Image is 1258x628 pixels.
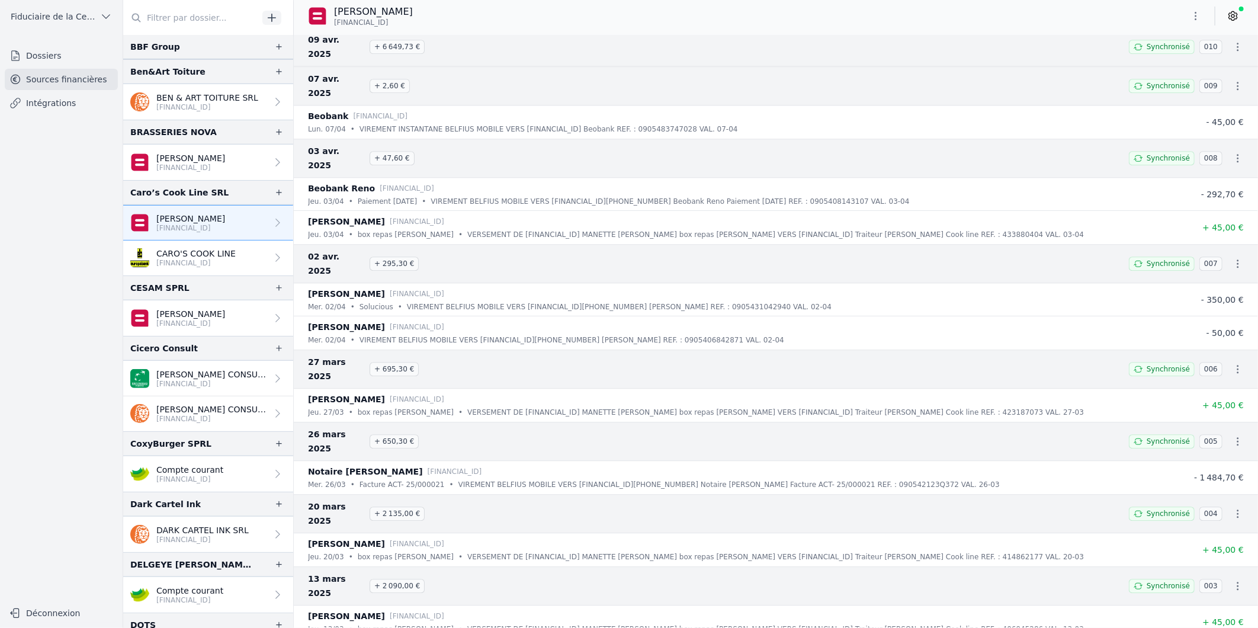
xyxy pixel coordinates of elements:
a: [PERSON_NAME] [FINANCIAL_ID] [123,205,293,241]
p: [PERSON_NAME] [308,320,385,334]
p: CARO'S COOK LINE [156,248,236,259]
p: [PERSON_NAME] [308,609,385,623]
p: [FINANCIAL_ID] [156,163,225,172]
span: 09 avr. 2025 [308,33,365,61]
span: + 45,00 € [1202,617,1244,627]
span: 20 mars 2025 [308,499,365,528]
div: • [351,123,355,135]
button: Déconnexion [5,604,118,623]
p: [FINANCIAL_ID] [390,321,444,333]
img: belfius-1.png [130,309,149,328]
a: [PERSON_NAME] CONSULT SPRL [FINANCIAL_ID] [123,361,293,396]
img: belfius-1.png [130,153,149,172]
span: 004 [1199,507,1222,521]
p: VERSEMENT DE [FINANCIAL_ID] MANETTE [PERSON_NAME] box repas [PERSON_NAME] VERS [FINANCIAL_ID] Tra... [467,229,1084,241]
p: jeu. 03/04 [308,196,344,207]
span: + 45,00 € [1202,545,1244,555]
p: Notaire [PERSON_NAME] [308,464,423,479]
img: BNP_BE_BUSINESS_GEBABEBB.png [130,369,149,388]
span: 13 mars 2025 [308,572,365,600]
p: Compte courant [156,464,223,476]
a: Compte courant [FINANCIAL_ID] [123,577,293,613]
img: EUROPA_BANK_EURBBE99XXX.png [130,248,149,267]
span: 26 mars 2025 [308,427,365,456]
p: box repas [PERSON_NAME] [358,406,454,418]
span: 27 mars 2025 [308,355,365,383]
p: [FINANCIAL_ID] [156,319,225,328]
span: + 695,30 € [370,362,419,376]
span: Synchronisé [1147,259,1190,268]
a: [PERSON_NAME] CONSULT SPRL [FINANCIAL_ID] [123,396,293,431]
p: BEN & ART TOITURE SRL [156,92,258,104]
span: Synchronisé [1147,581,1190,591]
span: 003 [1199,579,1222,593]
a: BEN & ART TOITURE SRL [FINANCIAL_ID] [123,84,293,120]
span: 006 [1199,362,1222,376]
p: [PERSON_NAME] [308,392,385,406]
p: [FINANCIAL_ID] [390,393,444,405]
p: [PERSON_NAME] CONSULT SPRL [156,369,267,380]
div: CoxyBurger SPRL [130,437,211,451]
span: Synchronisé [1147,42,1190,52]
p: [PERSON_NAME] [156,152,225,164]
div: • [349,406,353,418]
div: • [351,334,355,346]
a: CARO'S COOK LINE [FINANCIAL_ID] [123,241,293,275]
p: box repas [PERSON_NAME] [358,551,454,563]
div: Dark Cartel Ink [130,497,201,511]
p: VIREMENT BELFIUS MOBILE VERS [FINANCIAL_ID][PHONE_NUMBER] Notaire [PERSON_NAME] Facture ACT- 25/0... [458,479,1000,491]
p: [FINANCIAL_ID] [390,288,444,300]
div: DELGEYE [PERSON_NAME]. AGR. [130,557,255,572]
span: + 295,30 € [370,257,419,271]
p: [PERSON_NAME] [156,308,225,320]
a: Sources financières [5,69,118,90]
a: Compte courant [FINANCIAL_ID] [123,456,293,492]
p: [PERSON_NAME] [156,213,225,225]
img: belfius-1.png [130,213,149,232]
p: mer. 26/03 [308,479,346,491]
div: • [349,196,353,207]
button: Fiduciaire de la Cense & Associés [5,7,118,26]
p: lun. 07/04 [308,123,346,135]
span: + 2 090,00 € [370,579,425,593]
a: [PERSON_NAME] [FINANCIAL_ID] [123,300,293,336]
p: [FINANCIAL_ID] [156,414,267,424]
p: Solucious [360,301,393,313]
img: ing.png [130,525,149,544]
span: 009 [1199,79,1222,93]
span: - 50,00 € [1206,328,1244,338]
p: [FINANCIAL_ID] [156,102,258,112]
span: 010 [1199,40,1222,54]
span: - 292,70 € [1201,190,1244,199]
p: [FINANCIAL_ID] [156,258,236,268]
span: Fiduciaire de la Cense & Associés [11,11,95,23]
a: DARK CARTEL INK SRL [FINANCIAL_ID] [123,517,293,552]
input: Filtrer par dossier... [123,7,258,28]
div: • [422,196,426,207]
p: jeu. 20/03 [308,551,344,563]
span: 07 avr. 2025 [308,72,365,100]
span: Synchronisé [1147,509,1190,518]
div: • [398,301,402,313]
p: [FINANCIAL_ID] [156,223,225,233]
span: + 47,60 € [370,151,415,165]
p: [PERSON_NAME] [308,537,385,551]
span: + 45,00 € [1202,400,1244,410]
p: [FINANCIAL_ID] [428,466,482,478]
p: [FINANCIAL_ID] [354,110,408,122]
span: [FINANCIAL_ID] [334,18,389,27]
p: box repas [PERSON_NAME] [358,229,454,241]
p: mer. 02/04 [308,334,346,346]
p: jeu. 27/03 [308,406,344,418]
span: 008 [1199,151,1222,165]
span: - 1 484,70 € [1194,473,1244,482]
span: 007 [1199,257,1222,271]
span: Synchronisé [1147,437,1190,446]
span: + 650,30 € [370,434,419,448]
div: • [351,479,355,491]
span: + 2,60 € [370,79,410,93]
p: [PERSON_NAME] [308,287,385,301]
p: [PERSON_NAME] [308,214,385,229]
p: Beobank [308,109,349,123]
p: [FINANCIAL_ID] [156,475,223,484]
